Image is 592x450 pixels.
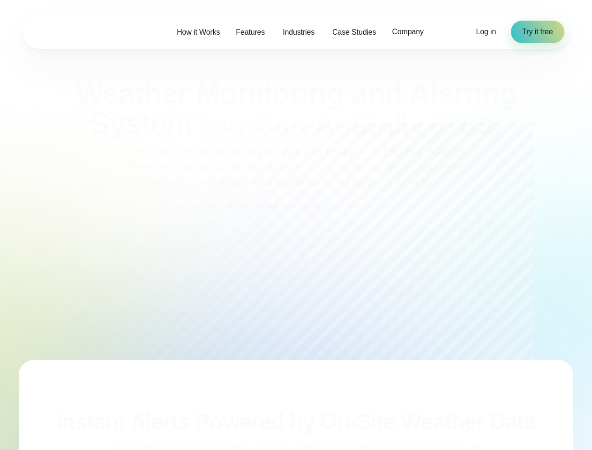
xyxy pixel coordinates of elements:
[392,26,423,37] span: Company
[324,22,384,42] a: Case Studies
[511,21,564,43] a: Try it free
[177,27,220,38] span: How it Works
[476,26,496,37] a: Log in
[283,27,315,38] span: Industries
[522,26,553,37] span: Try it free
[169,22,228,42] a: How it Works
[332,27,376,38] span: Case Studies
[476,28,496,36] span: Log in
[236,27,265,38] span: Features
